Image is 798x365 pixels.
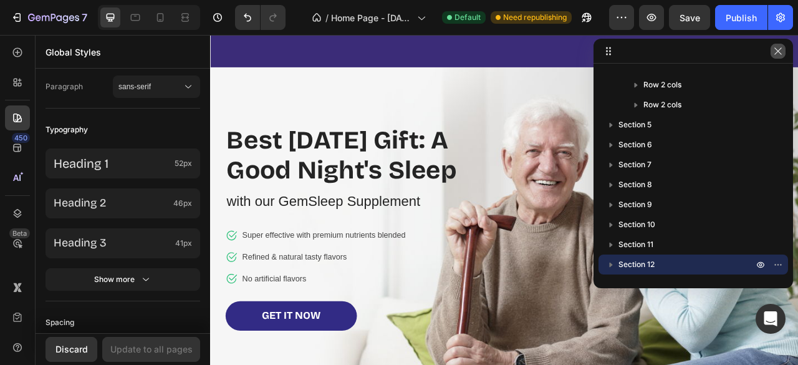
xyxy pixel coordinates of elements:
span: Section 8 [618,178,652,191]
span: Spacing [46,315,74,330]
span: / [325,11,329,24]
p: Heading 3 [54,236,170,250]
span: Need republishing [503,12,567,23]
div: Discard [55,343,88,356]
p: 7 [82,10,87,25]
div: Update to all pages [110,343,193,356]
p: Global Styles [46,46,200,59]
span: Section 10 [618,218,655,231]
span: sans-serif [118,81,182,92]
span: 41px [175,238,192,249]
div: Publish [726,11,757,24]
span: Home Page - [DATE] 00:25:55 [331,11,412,24]
span: Save [680,12,700,23]
span: Section 9 [618,198,652,211]
p: Heading 2 [54,196,168,210]
span: 52px [175,158,192,169]
span: Paragraph [46,81,113,92]
span: Section 11 [618,238,653,251]
button: Publish [715,5,767,30]
span: Section 5 [618,119,651,131]
p: Heading 1 [54,155,170,172]
div: Beta [9,228,30,238]
button: Save [669,5,710,30]
button: Update to all pages [102,337,200,362]
span: Section 12 [618,258,655,271]
span: Section 7 [618,158,651,171]
div: 450 [12,133,30,143]
div: Undo/Redo [235,5,286,30]
span: Typography [46,122,88,137]
div: Show more [94,273,152,286]
span: 46px [173,198,192,209]
span: Default [454,12,481,23]
div: Open Intercom Messenger [756,304,786,334]
iframe: Design area [210,35,798,365]
span: Row 2 cols [643,99,681,111]
button: Show more [46,268,200,291]
button: 7 [5,5,93,30]
span: Section 6 [618,139,652,151]
button: Discard [46,337,97,362]
span: Row 2 cols [643,79,681,91]
button: sans-serif [113,75,200,98]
